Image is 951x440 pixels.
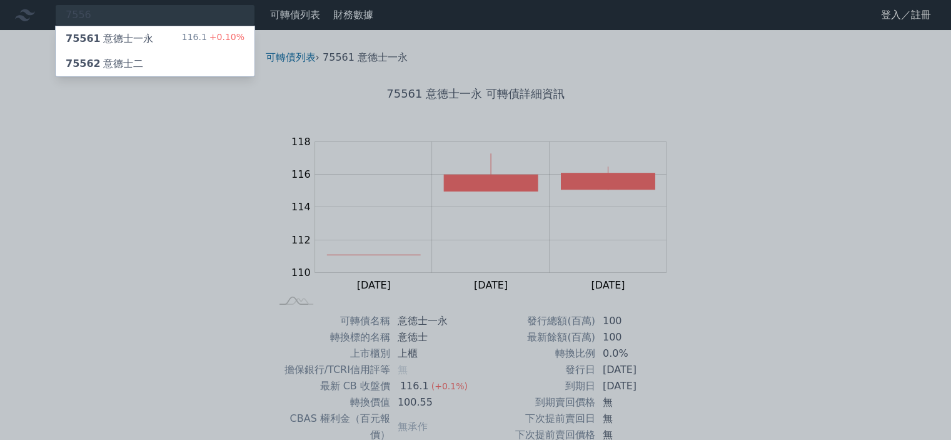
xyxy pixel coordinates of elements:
span: 75561 [66,33,101,44]
div: 意德士二 [66,56,143,71]
a: 75562意德士二 [56,51,254,76]
a: 75561意德士一永 116.1+0.10% [56,26,254,51]
span: +0.10% [207,32,244,42]
span: 75562 [66,58,101,69]
div: 意德士一永 [66,31,153,46]
div: 116.1 [182,31,244,46]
